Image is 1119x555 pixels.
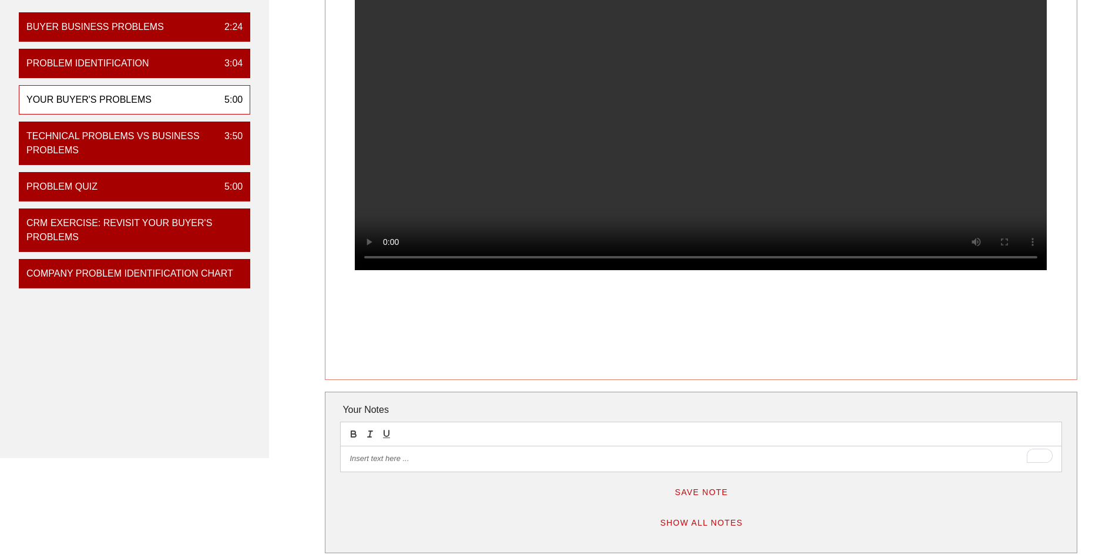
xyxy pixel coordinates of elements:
div: Company Problem Identification Chart [26,267,233,281]
div: 5:00 [215,93,243,107]
div: Your Buyer's Problems [26,93,152,107]
div: 5:00 [215,180,243,194]
div: Problem Identification [26,56,149,70]
button: Show All Notes [650,512,752,533]
div: Technical Problems vs Business Problems [26,129,215,157]
button: Save Note [665,482,738,503]
div: 3:04 [215,56,243,70]
div: 2:24 [215,20,243,34]
div: CRM Exercise: Revisit Your Buyer's Problems [26,216,233,244]
div: Buyer Business Problems [26,20,164,34]
span: Save Note [674,487,728,497]
div: To enrich screen reader interactions, please activate Accessibility in Grammarly extension settings [341,446,1061,471]
div: Problem Quiz [26,180,98,194]
div: Your Notes [340,398,1061,422]
span: Show All Notes [660,518,743,527]
div: 3:50 [215,129,243,157]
